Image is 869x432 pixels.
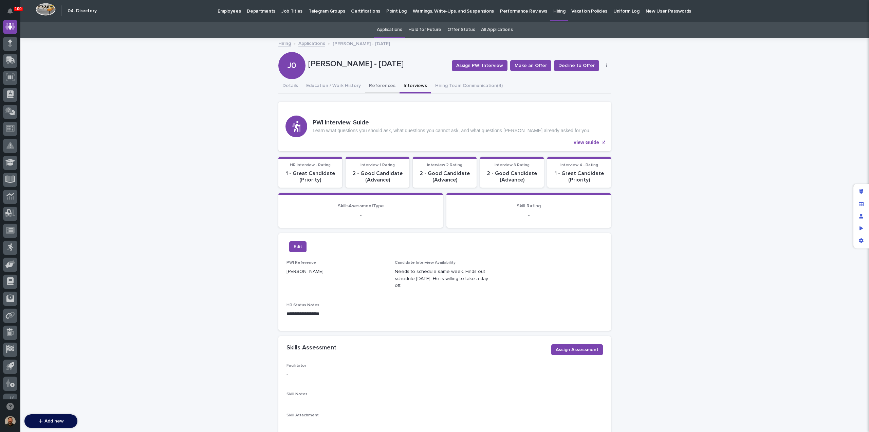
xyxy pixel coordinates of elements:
a: Hiring [278,39,291,47]
span: Skill Rating [517,204,541,208]
div: We're offline, we will be back soon! [23,82,95,88]
p: 100 [15,6,22,11]
p: - [455,211,603,220]
h2: Skills Assessment [286,344,336,352]
button: Decline to Offer [554,60,599,71]
span: Assign Assessment [556,346,598,353]
p: Welcome 👋 [7,27,124,38]
button: Interviews [400,79,431,93]
span: SkillsAsessmentType [338,204,384,208]
h2: 04. Directory [68,8,97,14]
img: Workspace Logo [36,3,56,16]
button: Open support chat [3,399,17,414]
p: Learn what questions you should ask, what questions you cannot ask, and what questions [PERSON_NA... [313,128,591,134]
div: App settings [855,235,867,247]
p: [PERSON_NAME] - [DATE] [333,39,390,47]
span: Assign PWI Interview [456,62,503,69]
span: HR Interview - Rating [290,163,331,167]
a: Applications [377,22,402,38]
a: Powered byPylon [48,125,82,131]
span: Interview 3 Rating [495,163,530,167]
span: Facilitator [286,364,306,368]
div: Edit layout [855,186,867,198]
a: 📖Help Docs [4,106,40,119]
a: Hold for Future [408,22,441,38]
div: Manage users [855,210,867,222]
p: - [286,371,387,378]
p: 1 - Great Candidate (Priority) [551,170,607,183]
span: Help Docs [14,109,37,116]
span: Pylon [68,126,82,131]
span: Edit [294,243,302,250]
button: References [365,79,400,93]
span: Decline to Offer [558,62,595,69]
a: Offer Status [447,22,475,38]
p: View Guide [573,140,599,145]
span: Make an Offer [515,62,547,69]
button: Assign PWI Interview [452,60,507,71]
button: Notifications [3,4,17,18]
p: Needs to schedule same week. Finds out schedule [DATE]. He is willing to take a day off. [395,268,495,289]
div: Preview as [855,222,867,235]
p: [PERSON_NAME] - [DATE] [308,59,446,69]
button: Hiring Team Communication (4) [431,79,507,93]
div: Manage fields and data [855,198,867,210]
h3: PWI Interview Guide [313,119,591,127]
button: users-avatar [3,414,17,429]
span: HR Status Notes [286,303,319,307]
p: 2 - Good Candidate (Advance) [350,170,405,183]
button: Start new chat [115,77,124,86]
span: Interview 2 Rating [427,163,462,167]
a: Applications [298,39,325,47]
button: Details [278,79,302,93]
p: 1 - Great Candidate (Priority) [282,170,338,183]
img: Stacker [7,6,20,20]
div: Start new chat [23,75,111,82]
button: Add new [24,414,77,428]
div: Notifications100 [8,8,17,19]
a: View Guide [278,102,611,151]
p: 2 - Good Candidate (Advance) [417,170,473,183]
span: Skill Attachment [286,413,319,417]
button: Edit [289,241,307,252]
span: Interview 4 - Rating [560,163,598,167]
button: Make an Offer [510,60,551,71]
p: 2 - Good Candidate (Advance) [484,170,540,183]
p: [PERSON_NAME] [286,268,387,275]
p: - [286,420,387,428]
button: Assign Assessment [551,344,603,355]
span: PWI Reference [286,261,316,265]
span: Skill Notes [286,392,308,396]
div: J0 [278,33,306,70]
div: 📖 [7,110,12,115]
span: Candidate Interview Availability [395,261,456,265]
a: All Applications [481,22,513,38]
p: How can we help? [7,38,124,49]
span: Interview 1 Rating [360,163,395,167]
p: - [286,211,435,220]
button: Education / Work History [302,79,365,93]
img: 1736555164131-43832dd5-751b-4058-ba23-39d91318e5a0 [7,75,19,88]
